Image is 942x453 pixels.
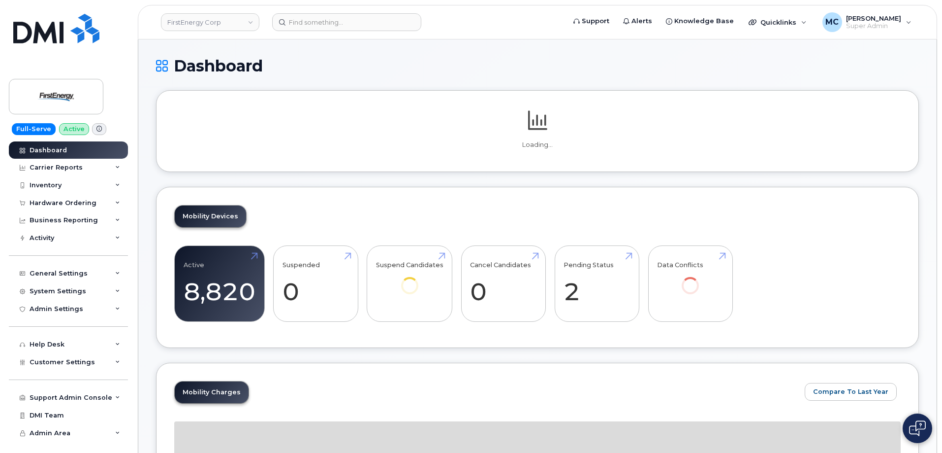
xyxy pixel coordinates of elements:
a: Suspended 0 [283,251,349,316]
a: Active 8,820 [184,251,255,316]
span: Compare To Last Year [813,387,888,396]
img: Open chat [909,420,926,436]
a: Suspend Candidates [376,251,443,308]
a: Mobility Charges [175,382,249,403]
a: Pending Status 2 [564,251,630,316]
p: Loading... [174,140,901,149]
h1: Dashboard [156,57,919,74]
a: Cancel Candidates 0 [470,251,536,316]
button: Compare To Last Year [805,383,897,401]
a: Data Conflicts [657,251,723,308]
a: Mobility Devices [175,206,246,227]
